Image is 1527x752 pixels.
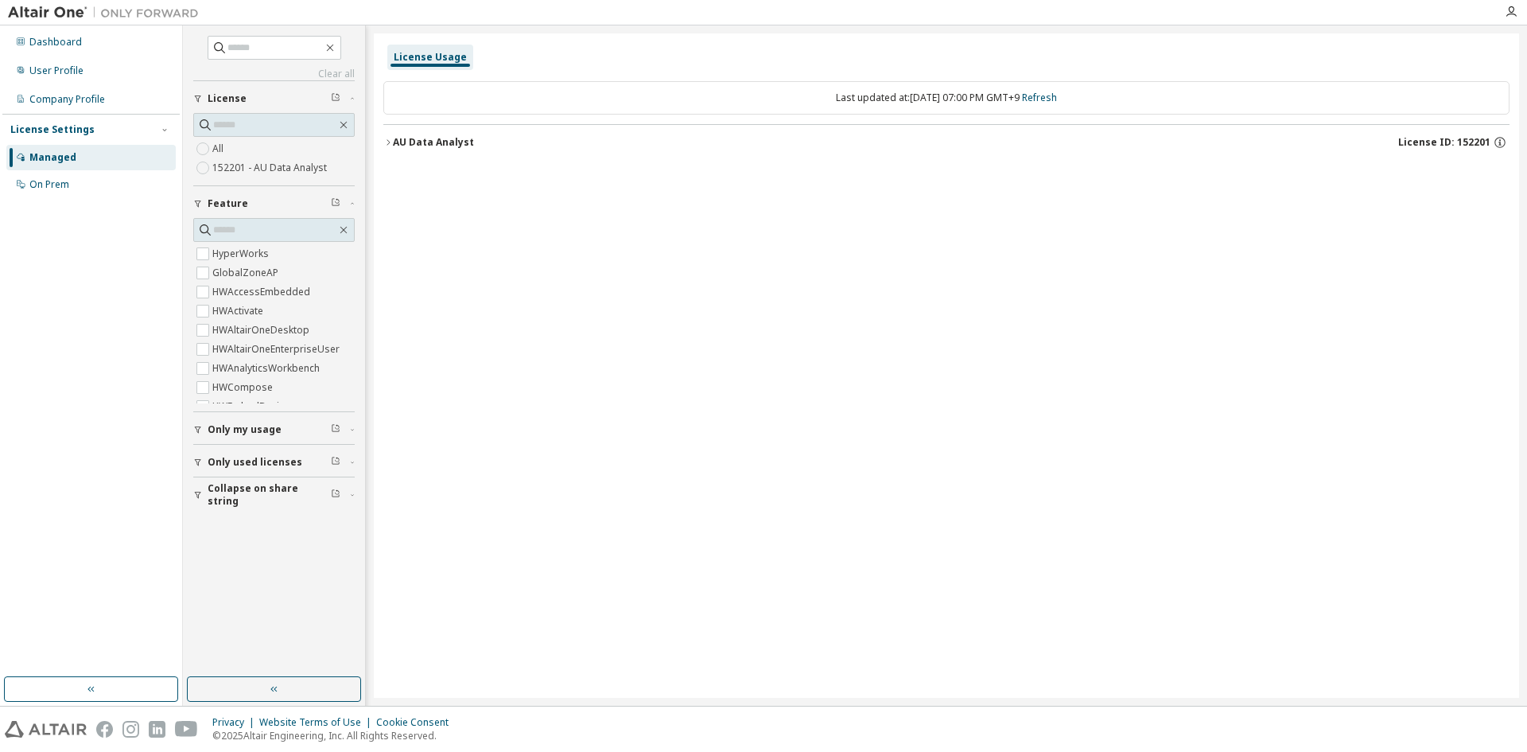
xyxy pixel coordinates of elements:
div: Company Profile [29,93,105,106]
img: Altair One [8,5,207,21]
div: Dashboard [29,36,82,49]
div: On Prem [29,178,69,191]
div: Cookie Consent [376,716,458,729]
div: AU Data Analyst [393,136,474,149]
img: youtube.svg [175,721,198,738]
label: HWEmbedBasic [212,397,287,416]
img: altair_logo.svg [5,721,87,738]
p: © 2025 Altair Engineering, Inc. All Rights Reserved. [212,729,458,742]
span: License ID: 152201 [1398,136,1490,149]
a: Clear all [193,68,355,80]
div: License Usage [394,51,467,64]
label: HyperWorks [212,244,272,263]
span: Feature [208,197,248,210]
span: Collapse on share string [208,482,331,508]
label: GlobalZoneAP [212,263,282,282]
img: instagram.svg [122,721,139,738]
label: HWAnalyticsWorkbench [212,359,323,378]
label: HWCompose [212,378,276,397]
span: Only used licenses [208,456,302,469]
span: Clear filter [331,489,340,501]
button: License [193,81,355,116]
span: Clear filter [331,197,340,210]
div: Website Terms of Use [259,716,376,729]
span: Only my usage [208,423,282,436]
div: Privacy [212,716,259,729]
span: Clear filter [331,423,340,436]
div: Last updated at: [DATE] 07:00 PM GMT+9 [383,81,1510,115]
label: HWActivate [212,302,266,321]
label: HWAltairOneDesktop [212,321,313,340]
span: License [208,92,247,105]
label: HWAccessEmbedded [212,282,313,302]
img: facebook.svg [96,721,113,738]
label: 152201 - AU Data Analyst [212,158,330,177]
button: Only my usage [193,412,355,447]
div: License Settings [10,123,95,136]
a: Refresh [1022,91,1057,104]
button: AU Data AnalystLicense ID: 152201 [383,125,1510,160]
span: Clear filter [331,92,340,105]
label: HWAltairOneEnterpriseUser [212,340,343,359]
div: Managed [29,151,76,164]
button: Feature [193,186,355,221]
button: Only used licenses [193,445,355,480]
img: linkedin.svg [149,721,165,738]
button: Collapse on share string [193,477,355,512]
span: Clear filter [331,456,340,469]
div: User Profile [29,64,84,77]
label: All [212,139,227,158]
